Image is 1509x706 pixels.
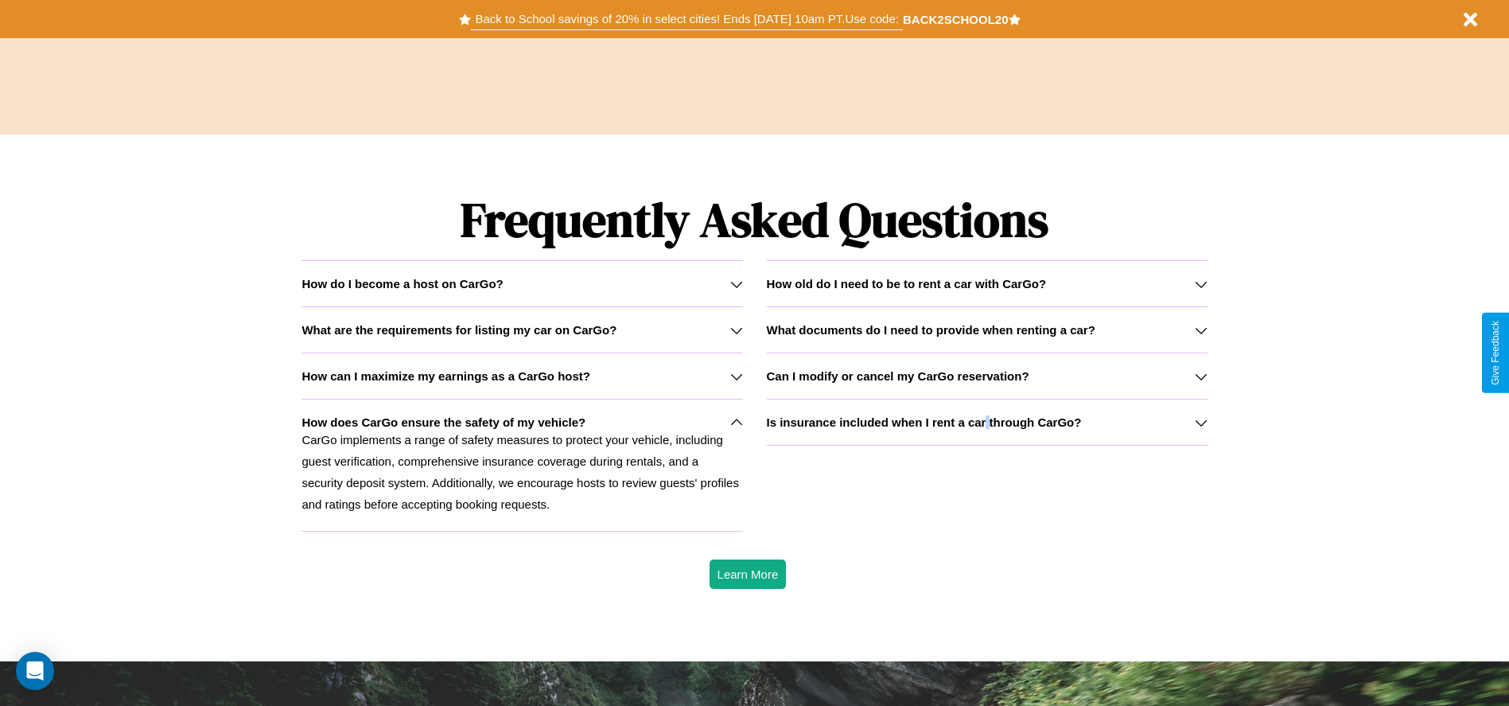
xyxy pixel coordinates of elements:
button: Learn More [710,560,787,589]
button: Back to School savings of 20% in select cities! Ends [DATE] 10am PT.Use code: [471,8,902,30]
h3: Is insurance included when I rent a car through CarGo? [767,415,1082,429]
h3: How old do I need to be to rent a car with CarGo? [767,277,1047,291]
p: CarGo implements a range of safety measures to protect your vehicle, including guest verification... [301,429,742,515]
div: Give Feedback [1490,321,1501,385]
h1: Frequently Asked Questions [301,179,1207,260]
h3: How do I become a host on CarGo? [301,277,503,291]
div: Open Intercom Messenger [16,652,54,690]
h3: What are the requirements for listing my car on CarGo? [301,323,616,337]
b: BACK2SCHOOL20 [903,13,1009,26]
h3: What documents do I need to provide when renting a car? [767,323,1095,337]
h3: How can I maximize my earnings as a CarGo host? [301,369,590,383]
h3: Can I modify or cancel my CarGo reservation? [767,369,1029,383]
h3: How does CarGo ensure the safety of my vehicle? [301,415,585,429]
